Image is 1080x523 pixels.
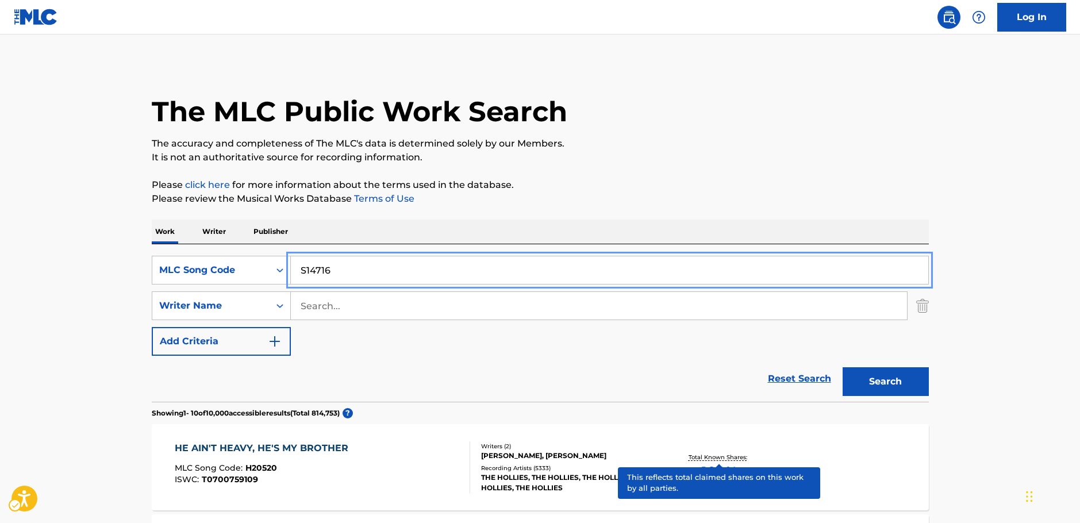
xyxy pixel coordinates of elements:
[175,441,354,455] div: HE AIN'T HEAVY, HE'S MY BROTHER
[152,94,567,129] h1: The MLC Public Work Search
[997,3,1066,32] a: Log In
[152,137,929,151] p: The accuracy and completeness of The MLC's data is determined solely by our Members.
[291,292,907,320] input: Search...
[152,192,929,206] p: Please review the Musical Works Database
[250,220,291,244] p: Publisher
[1023,468,1080,523] div: Chat Widget
[972,10,986,24] img: help
[343,408,353,418] span: ?
[481,464,655,472] div: Recording Artists ( 5333 )
[152,408,340,418] p: Showing 1 - 10 of 10,000 accessible results (Total 814,753 )
[843,367,929,396] button: Search
[152,256,929,402] form: Search Form
[14,9,58,25] img: MLC Logo
[159,263,263,277] div: MLC Song Code
[481,442,655,451] div: Writers ( 2 )
[702,462,737,482] span: 100 %
[689,453,750,462] p: Total Known Shares:
[159,299,263,313] div: Writer Name
[352,193,414,204] a: Terms of Use
[481,451,655,461] div: [PERSON_NAME], [PERSON_NAME]
[942,10,956,24] img: search
[185,179,230,190] a: click here
[152,151,929,164] p: It is not an authoritative source for recording information.
[1023,468,1080,523] iframe: Hubspot Iframe
[152,327,291,356] button: Add Criteria
[175,463,245,473] span: MLC Song Code :
[152,178,929,192] p: Please for more information about the terms used in the database.
[481,472,655,493] div: THE HOLLIES, THE HOLLIES, THE HOLLIES, THE HOLLIES, THE HOLLIES
[202,474,258,484] span: T0700759109
[199,220,229,244] p: Writer
[152,424,929,510] a: HE AIN'T HEAVY, HE'S MY BROTHERMLC Song Code:H20520ISWC:T0700759109Writers (2)[PERSON_NAME], [PER...
[152,220,178,244] p: Work
[916,291,929,320] img: Delete Criterion
[175,474,202,484] span: ISWC :
[245,463,277,473] span: H20520
[762,366,837,391] a: Reset Search
[291,256,928,284] input: Search...
[1026,479,1033,514] div: Drag
[268,334,282,348] img: 9d2ae6d4665cec9f34b9.svg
